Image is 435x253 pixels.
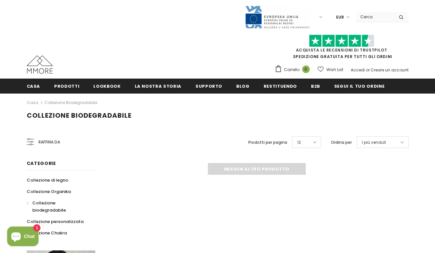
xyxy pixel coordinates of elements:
[336,14,344,21] span: EUR
[93,83,120,89] span: Lookbook
[27,174,68,186] a: Collezione di legno
[296,47,387,53] a: Acquista le recensioni di TrustPilot
[54,79,79,93] a: Prodotti
[27,83,40,89] span: Casa
[54,83,79,89] span: Prodotti
[248,139,287,146] label: Prodotti per pagina
[311,79,320,93] a: B2B
[27,227,67,239] a: Collezione Chakra
[275,65,313,75] a: Carrello 0
[27,216,84,227] a: Collezione personalizzata
[311,83,320,89] span: B2B
[356,12,394,22] input: Search Site
[27,55,53,74] img: Casi MMORE
[27,188,71,195] span: Collezione Organika
[264,83,297,89] span: Restituendo
[93,79,120,93] a: Lookbook
[236,83,250,89] span: Blog
[135,79,181,93] a: La nostra storia
[334,79,384,93] a: Segui il tuo ordine
[264,79,297,93] a: Restituendo
[27,79,40,93] a: Casa
[236,79,250,93] a: Blog
[39,139,60,146] span: Raffina da
[27,111,132,120] span: Collezione biodegradabile
[362,139,386,146] span: I più venduti
[275,37,409,59] span: SPEDIZIONE GRATUITA PER TUTTI GLI ORDINI
[326,67,343,73] span: Wish List
[27,218,84,225] span: Collezione personalizzata
[195,79,222,93] a: supporto
[135,83,181,89] span: La nostra storia
[371,67,409,73] a: Creare un account
[334,83,384,89] span: Segui il tuo ordine
[331,139,352,146] label: Ordina per
[27,186,71,197] a: Collezione Organika
[318,64,343,75] a: Wish List
[44,100,97,105] a: Collezione biodegradabile
[297,139,301,146] span: 12
[195,83,222,89] span: supporto
[284,67,300,73] span: Carrello
[27,99,38,107] a: Casa
[5,227,40,248] inbox-online-store-chat: Shopify online store chat
[32,200,66,213] span: Collezione biodegradabile
[351,67,365,73] a: Accedi
[27,160,56,167] span: Categorie
[27,197,88,216] a: Collezione biodegradabile
[27,177,68,183] span: Collezione di legno
[27,230,67,236] span: Collezione Chakra
[245,5,310,29] img: Javni Razpis
[309,35,374,47] img: Fidati di Pilot Stars
[302,66,310,73] span: 0
[366,67,370,73] span: or
[245,14,310,20] a: Javni Razpis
